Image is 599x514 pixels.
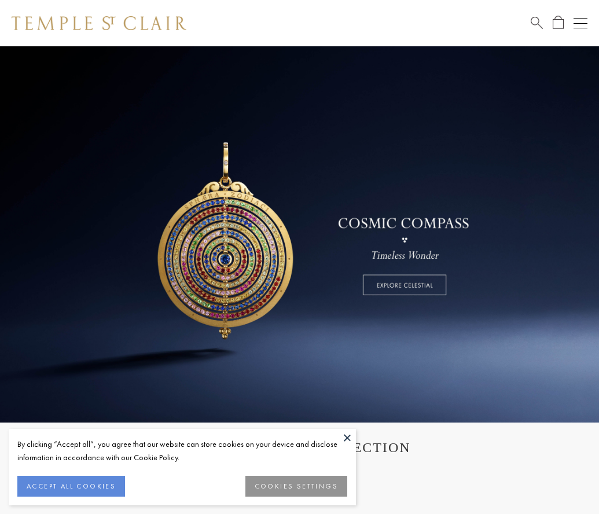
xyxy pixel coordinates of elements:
div: By clicking “Accept all”, you agree that our website can store cookies on your device and disclos... [17,438,347,464]
button: COOKIES SETTINGS [245,476,347,497]
a: Open Shopping Bag [553,16,564,30]
img: Temple St. Clair [12,16,186,30]
button: ACCEPT ALL COOKIES [17,476,125,497]
a: Search [531,16,543,30]
button: Open navigation [574,16,587,30]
